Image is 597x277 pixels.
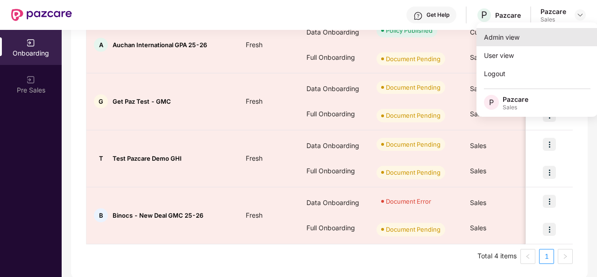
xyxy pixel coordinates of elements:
[94,94,108,108] div: G
[386,111,441,120] div: Document Pending
[299,45,369,70] div: Full Onboarding
[558,249,573,264] li: Next Page
[470,167,486,175] span: Sales
[299,133,369,158] div: Data Onboarding
[238,41,270,49] span: Fresh
[299,158,369,184] div: Full Onboarding
[299,76,369,101] div: Data Onboarding
[94,151,108,165] div: T
[520,249,535,264] li: Previous Page
[470,28,538,36] span: Customer Onboarding
[386,197,431,206] div: Document Error
[94,208,108,222] div: B
[299,101,369,127] div: Full Onboarding
[238,97,270,105] span: Fresh
[543,138,556,151] img: icon
[540,249,554,263] a: 1
[386,26,433,35] div: Policy Published
[299,20,369,45] div: Data Onboarding
[540,7,566,16] div: Pazcare
[520,249,535,264] button: left
[503,104,528,111] div: Sales
[470,110,486,118] span: Sales
[386,54,441,64] div: Document Pending
[386,140,441,149] div: Document Pending
[481,9,487,21] span: P
[94,38,108,52] div: A
[113,98,171,105] span: Get Paz Test - GMC
[26,75,36,85] img: svg+xml;base64,PHN2ZyB3aWR0aD0iMjAiIGhlaWdodD0iMjAiIHZpZXdCb3g9IjAgMCAyMCAyMCIgZmlsbD0ibm9uZSIgeG...
[470,142,486,149] span: Sales
[470,224,486,232] span: Sales
[113,41,207,49] span: Auchan International GPA 25-26
[386,83,441,92] div: Document Pending
[470,199,486,206] span: Sales
[11,9,72,21] img: New Pazcare Logo
[543,223,556,236] img: icon
[426,11,449,19] div: Get Help
[477,249,517,264] li: Total 4 items
[113,155,182,162] span: Test Pazcare Demo GHI
[238,154,270,162] span: Fresh
[26,38,36,48] img: svg+xml;base64,PHN2ZyB3aWR0aD0iMjAiIGhlaWdodD0iMjAiIHZpZXdCb3g9IjAgMCAyMCAyMCIgZmlsbD0ibm9uZSIgeG...
[470,85,486,92] span: Sales
[299,215,369,241] div: Full Onboarding
[238,211,270,219] span: Fresh
[543,195,556,208] img: icon
[525,254,531,259] span: left
[386,168,441,177] div: Document Pending
[470,53,486,61] span: Sales
[503,95,528,104] div: Pazcare
[576,11,584,19] img: svg+xml;base64,PHN2ZyBpZD0iRHJvcGRvd24tMzJ4MzIiIHhtbG5zPSJodHRwOi8vd3d3LnczLm9yZy8yMDAwL3N2ZyIgd2...
[495,11,521,20] div: Pazcare
[562,254,568,259] span: right
[299,190,369,215] div: Data Onboarding
[113,212,203,219] span: Binocs - New Deal GMC 25-26
[386,225,441,234] div: Document Pending
[540,16,566,23] div: Sales
[413,11,423,21] img: svg+xml;base64,PHN2ZyBpZD0iSGVscC0zMngzMiIgeG1sbnM9Imh0dHA6Ly93d3cudzMub3JnLzIwMDAvc3ZnIiB3aWR0aD...
[489,97,494,108] span: P
[539,249,554,264] li: 1
[543,166,556,179] img: icon
[558,249,573,264] button: right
